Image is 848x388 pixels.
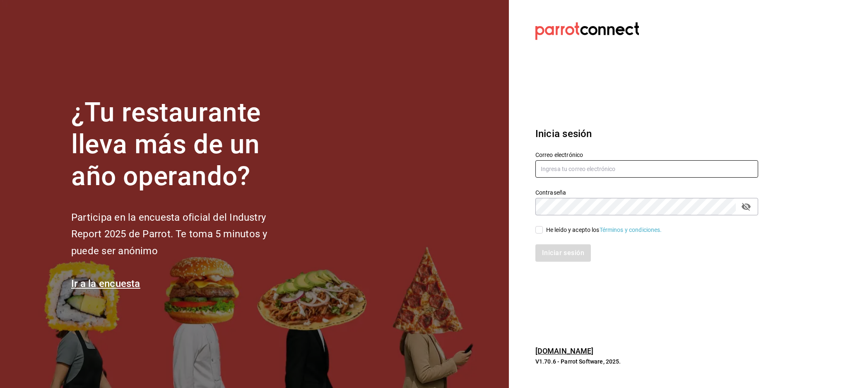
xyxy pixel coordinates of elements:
[535,126,758,141] h3: Inicia sesión
[535,152,758,158] label: Correo electrónico
[739,200,753,214] button: passwordField
[535,160,758,178] input: Ingresa tu correo electrónico
[535,357,758,366] p: V1.70.6 - Parrot Software, 2025.
[546,226,662,234] div: He leído y acepto los
[600,227,662,233] a: Términos y condiciones.
[535,190,758,195] label: Contraseña
[535,347,594,355] a: [DOMAIN_NAME]
[71,97,295,192] h1: ¿Tu restaurante lleva más de un año operando?
[71,278,140,289] a: Ir a la encuesta
[71,209,295,260] h2: Participa en la encuesta oficial del Industry Report 2025 de Parrot. Te toma 5 minutos y puede se...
